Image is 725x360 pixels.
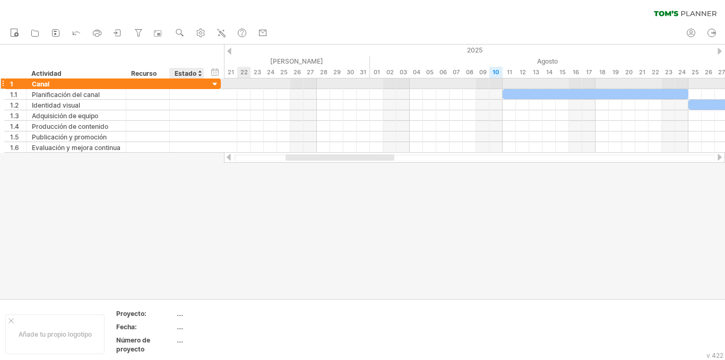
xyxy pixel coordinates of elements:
[254,68,261,76] font: 23
[264,67,277,78] div: Jueves, 24 de julio de 2025
[304,67,317,78] div: Domingo, 27 de julio de 2025
[32,133,107,141] font: Publicación y promoción
[649,67,662,78] div: Viernes, 22 de agosto de 2025
[31,69,62,77] font: Actividad
[267,68,274,76] font: 24
[32,101,80,109] font: Identidad visual
[10,144,19,152] font: 1.6
[370,67,383,78] div: Viernes, 1 de agosto de 2025
[320,68,327,76] font: 28
[294,68,301,76] font: 26
[493,68,499,76] font: 10
[32,91,100,99] font: Planificación del canal
[383,67,396,78] div: Sábado, 2 de agosto de 2025
[463,67,476,78] div: Viernes, 8 de agosto de 2025
[688,67,702,78] div: Lunes, 25 de agosto de 2025
[347,68,354,76] font: 30
[10,112,19,120] font: 1.3
[400,68,407,76] font: 03
[529,67,542,78] div: Miércoles, 13 de agosto de 2025
[702,67,715,78] div: Martes, 26 de agosto de 2025
[237,67,251,78] div: Martes, 22 de julio de 2025
[317,67,330,78] div: Lunes, 28 de julio de 2025
[410,67,423,78] div: Lunes, 4 de agosto de 2025
[19,330,92,338] font: Añade tu propio logotipo
[439,68,447,76] font: 06
[10,80,13,88] font: 1
[175,69,196,77] font: Estado
[599,68,606,76] font: 18
[307,68,314,76] font: 27
[32,80,49,88] font: Canal
[436,67,450,78] div: Miércoles, 6 de agosto de 2025
[177,310,183,318] font: ....
[635,67,649,78] div: Jueves, 21 de agosto de 2025
[665,68,672,76] font: 23
[374,68,380,76] font: 01
[476,67,489,78] div: Sábado, 9 de agosto de 2025
[270,57,323,65] font: [PERSON_NAME]
[675,67,688,78] div: Domingo, 24 de agosto de 2025
[692,68,699,76] font: 25
[116,310,146,318] font: Proyecto:
[386,68,394,76] font: 02
[360,68,366,76] font: 31
[582,67,595,78] div: Domingo, 17 de agosto de 2025
[612,68,619,76] font: 19
[251,67,264,78] div: Miércoles, 23 de julio de 2025
[116,323,137,331] font: Fecha:
[32,112,98,120] font: Adquisición de equipo
[343,67,357,78] div: Miércoles, 30 de julio de 2025
[466,68,473,76] font: 08
[224,67,237,78] div: Lunes, 21 de julio de 2025
[453,68,460,76] font: 07
[467,46,482,54] font: 2025
[533,68,539,76] font: 13
[595,67,609,78] div: Lunes, 18 de agosto de 2025
[330,67,343,78] div: Martes, 29 de julio de 2025
[413,68,420,76] font: 04
[426,68,434,76] font: 05
[277,67,290,78] div: Viernes, 25 de julio de 2025
[479,68,487,76] font: 09
[516,67,529,78] div: Martes, 12 de agosto de 2025
[609,67,622,78] div: Martes, 19 de agosto de 2025
[622,67,635,78] div: Miércoles, 20 de agosto de 2025
[520,68,526,76] font: 12
[559,68,566,76] font: 15
[290,67,304,78] div: Sábado, 26 de julio de 2025
[507,68,512,76] font: 11
[32,144,120,152] font: Evaluación y mejora continua
[280,68,288,76] font: 25
[662,67,675,78] div: Sábado, 23 de agosto de 2025
[10,91,18,99] font: 1.1
[639,68,645,76] font: 21
[705,68,712,76] font: 26
[586,68,592,76] font: 17
[573,68,579,76] font: 16
[706,352,723,359] font: v 422
[228,68,234,76] font: 21
[131,69,157,77] font: Recurso
[652,68,659,76] font: 22
[177,323,183,331] font: ....
[333,68,341,76] font: 29
[10,101,19,109] font: 1.2
[396,67,410,78] div: Domingo, 3 de agosto de 2025
[116,336,150,353] font: Número de proyecto
[240,68,248,76] font: 22
[569,67,582,78] div: Sábado, 16 de agosto de 2025
[177,336,183,344] font: ....
[503,67,516,78] div: Lunes, 11 de agosto de 2025
[678,68,686,76] font: 24
[10,133,19,141] font: 1.5
[450,67,463,78] div: Jueves, 7 de agosto de 2025
[32,122,108,130] font: Producción de contenido
[546,68,553,76] font: 14
[542,67,556,78] div: Jueves, 14 de agosto de 2025
[423,67,436,78] div: Martes, 5 de agosto de 2025
[556,67,569,78] div: Viernes, 15 de agosto de 2025
[489,67,503,78] div: Domingo, 10 de agosto de 2025
[10,122,19,130] font: 1.4
[357,67,370,78] div: Jueves, 31 de julio de 2025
